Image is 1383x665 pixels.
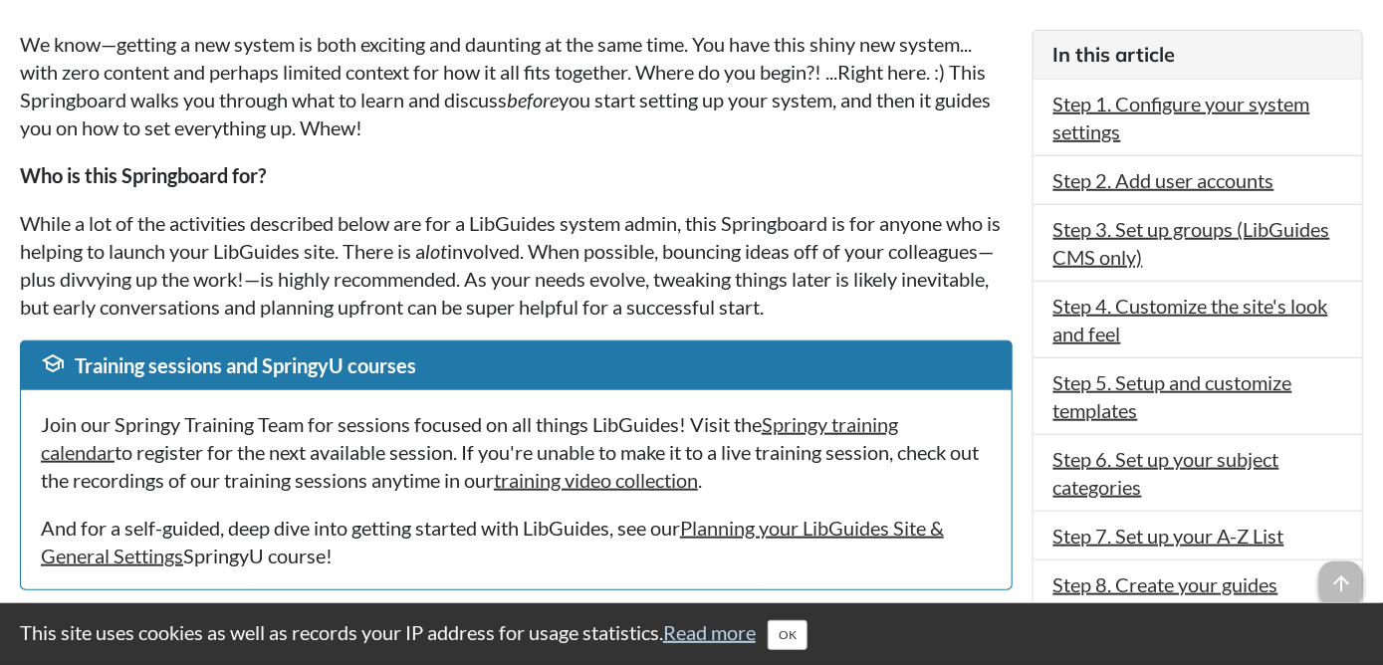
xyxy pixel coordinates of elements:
[507,88,559,111] em: before
[1053,168,1274,192] a: Step 2. Add user accounts
[1053,572,1278,596] a: Step 8. Create your guides
[1053,524,1284,548] a: Step 7. Set up your A-Z List
[1053,294,1328,345] a: Step 4. Customize the site's look and feel
[1053,41,1342,69] h3: In this article
[663,620,756,644] a: Read more
[20,163,266,187] strong: Who is this Springboard for?
[1053,92,1310,143] a: Step 1. Configure your system settings
[1319,561,1363,605] span: arrow_upward
[425,239,447,263] em: lot
[1319,563,1363,587] a: arrow_upward
[1053,217,1330,269] a: Step 3. Set up groups (LibGuides CMS only)
[494,468,698,492] a: training video collection
[1053,447,1279,499] a: Step 6. Set up your subject categories
[1053,370,1292,422] a: Step 5. Setup and customize templates
[41,410,992,494] p: Join our Springy Training Team for sessions focused on all things LibGuides! Visit the to registe...
[20,30,1013,141] p: We know—getting a new system is both exciting and daunting at the same time. You have this shiny ...
[41,514,992,569] p: And for a self-guided, deep dive into getting started with LibGuides, see our SpringyU course!
[75,353,416,377] span: Training sessions and SpringyU courses
[768,620,807,650] button: Close
[41,351,65,375] span: school
[20,209,1013,321] p: While a lot of the activities described below are for a LibGuides system admin, this Springboard ...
